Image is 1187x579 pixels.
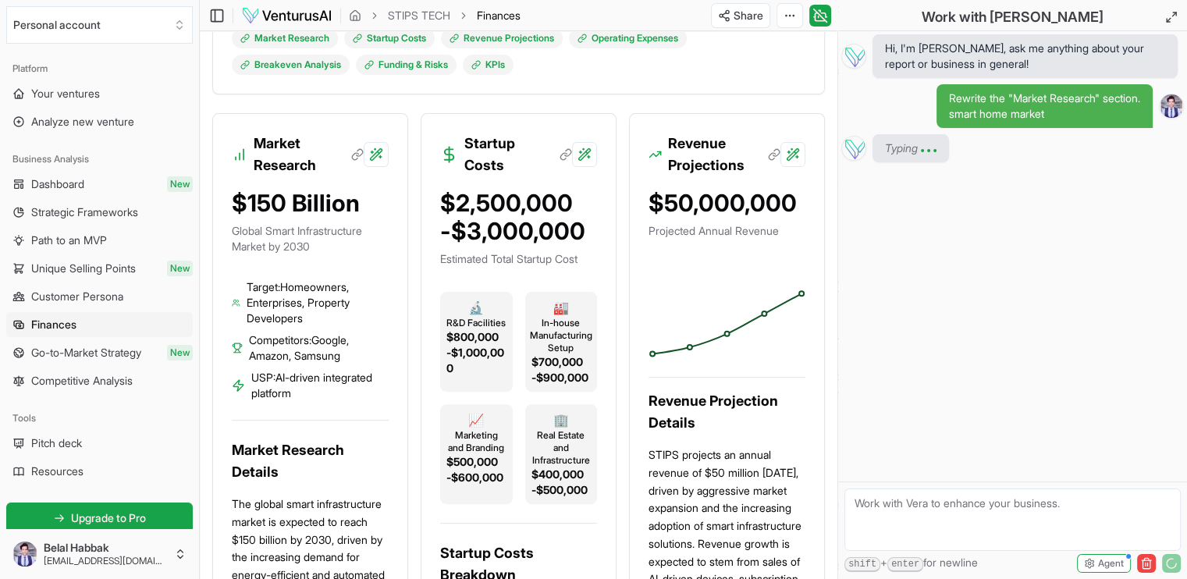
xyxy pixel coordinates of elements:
[12,542,37,567] img: ACg8ocIqfLGnhhDPTW0zV7jfo2iOU6EPVMg4andeLbcyqaEFEjsLS576=s96-c
[167,261,193,276] span: New
[6,459,193,484] a: Resources
[232,189,389,217] div: $150 Billion
[44,541,168,555] span: Belal Habbak
[887,557,923,572] kbd: enter
[844,555,978,572] span: + for newline
[6,284,193,309] a: Customer Persona
[468,410,484,429] span: 📈
[649,223,805,239] p: Projected Annual Revenue
[349,8,521,23] nav: breadcrumb
[949,91,1140,122] p: Rewrite the "Market Research" section. smart home market
[6,431,193,456] a: Pitch deck
[6,172,193,197] a: DashboardNew
[31,86,100,101] span: Your ventures
[31,464,84,479] span: Resources
[31,435,82,451] span: Pitch deck
[841,136,866,161] img: Vera
[249,332,389,364] span: Competitors: Google, Amazon, Samsung
[477,8,521,23] span: Finances
[668,133,780,176] h3: Revenue Projections
[6,109,193,134] a: Analyze new venture
[31,317,76,332] span: Finances
[31,204,138,220] span: Strategic Frameworks
[463,55,514,75] a: KPIs
[477,9,521,22] span: Finances
[569,28,687,48] a: Operating Expenses
[167,176,193,192] span: New
[6,340,193,365] a: Go-to-Market StrategyNew
[922,6,1103,28] h2: Work with [PERSON_NAME]
[885,140,918,156] span: Typing
[440,251,597,267] p: Estimated Total Startup Cost
[232,28,338,48] a: Market Research
[531,467,592,498] span: $400,000-$500,000
[232,55,350,75] a: Breakeven Analysis
[440,189,597,245] div: $2,500,000-$3,000,000
[649,189,805,217] div: $50,000,000
[6,81,193,106] a: Your ventures
[232,439,389,483] h3: Market Research Details
[446,329,506,376] span: $800,000-$1,000,000
[344,28,435,48] a: Startup Costs
[31,114,134,130] span: Analyze new venture
[6,503,193,534] a: Upgrade to Pro
[356,55,457,75] a: Funding & Risks
[6,200,193,225] a: Strategic Frameworks
[6,256,193,281] a: Unique Selling PointsNew
[6,56,193,81] div: Platform
[44,555,168,567] span: [EMAIL_ADDRESS][DOMAIN_NAME]
[6,312,193,337] a: Finances
[441,28,563,48] a: Revenue Projections
[553,298,569,317] span: 🏭
[711,3,770,28] button: Share
[446,429,506,454] span: Marketing and Branding
[734,8,763,23] span: Share
[31,345,141,361] span: Go-to-Market Strategy
[531,429,592,467] span: Real Estate and Infrastructure
[468,298,484,317] span: 🔬
[844,557,880,572] kbd: shift
[1077,554,1131,573] button: Agent
[247,279,389,326] span: Target: Homeowners, Enterprises, Property Developers
[464,133,572,176] h3: Startup Costs
[31,373,133,389] span: Competitive Analysis
[6,228,193,253] a: Path to an MVP
[31,233,107,248] span: Path to an MVP
[251,370,389,401] span: USP: AI-driven integrated platform
[1098,557,1124,570] span: Agent
[254,133,364,176] h3: Market Research
[31,261,136,276] span: Unique Selling Points
[553,410,569,429] span: 🏢
[531,354,592,385] span: $700,000-$900,000
[841,44,866,69] img: Vera
[388,8,450,23] a: STIPS TECH
[6,147,193,172] div: Business Analysis
[446,317,506,329] span: R&D Facilities
[71,510,146,526] span: Upgrade to Pro
[885,41,1165,72] span: Hi, I'm [PERSON_NAME], ask me anything about your report or business in general!
[1160,94,1183,118] img: ACg8ocIqfLGnhhDPTW0zV7jfo2iOU6EPVMg4andeLbcyqaEFEjsLS576=s96-c
[446,454,506,485] span: $500,000-$600,000
[6,535,193,573] button: Belal Habbak[EMAIL_ADDRESS][DOMAIN_NAME]
[6,406,193,431] div: Tools
[167,345,193,361] span: New
[530,317,592,354] span: In-house Manufacturing Setup
[31,289,123,304] span: Customer Persona
[6,368,193,393] a: Competitive Analysis
[649,390,805,434] h3: Revenue Projection Details
[232,223,389,254] p: Global Smart Infrastructure Market by 2030
[241,6,332,25] img: logo
[6,6,193,44] button: Select an organization
[31,176,84,192] span: Dashboard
